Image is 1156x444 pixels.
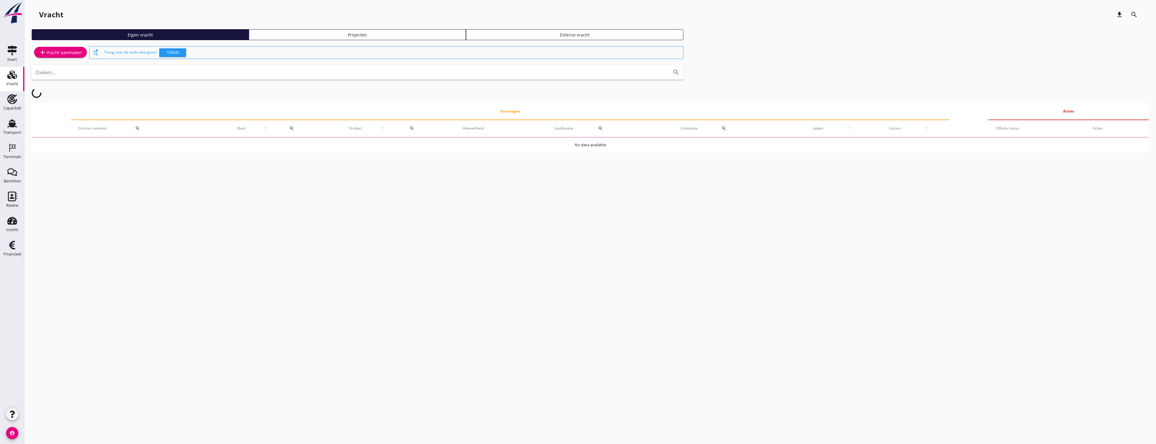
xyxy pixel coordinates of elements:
[913,126,942,131] i: arrow_upward
[1130,11,1138,18] i: search
[989,103,1149,120] th: Acties
[463,126,539,131] div: Hoeveelheid
[6,228,18,232] div: Inzicht
[6,427,18,439] i: account_circle
[672,69,680,76] i: search
[162,50,184,56] div: Terug
[3,252,21,256] div: Financieel
[34,47,87,58] a: Vracht aanmaken
[554,121,666,136] div: Laadlocatie
[159,48,186,57] button: Terug
[35,68,663,77] input: Zoeken...
[32,29,249,40] a: Eigen vracht
[39,10,63,19] div: Vracht
[469,32,680,38] div: Externe vracht
[252,32,463,38] div: Projecten
[721,126,726,131] i: search
[3,106,21,110] div: Capaciteit
[289,126,294,131] i: search
[681,121,787,136] div: Loslocatie
[32,138,1149,152] td: No data available
[7,57,17,61] div: Kaart
[135,126,140,131] i: search
[1116,11,1123,18] i: download
[6,82,18,86] div: Vracht
[1093,126,1141,131] div: Acties
[372,126,395,131] i: arrow_upward
[104,47,681,59] div: Terug naar de oude weergave?
[598,126,603,131] i: search
[466,29,683,40] a: Externe vracht
[254,126,275,131] i: arrow_upward
[71,103,949,120] th: Aanvragen
[410,126,414,131] i: search
[6,203,18,207] div: Relatie
[4,179,21,183] div: Berichten
[877,126,913,131] span: Lossen
[228,126,254,131] span: Klant
[801,126,834,131] span: Laden
[996,126,1078,131] div: Offerte status
[1,2,23,24] img: logo-small.a267ee39.svg
[249,29,466,40] a: Projecten
[3,130,21,134] div: Transport
[3,155,21,159] div: Terminals
[340,126,371,131] span: Product
[78,121,213,136] div: Dossier nummer
[39,49,46,56] i: add
[834,126,862,131] i: arrow_upward
[34,32,246,38] div: Eigen vracht
[92,49,99,56] i: switch_access_shortcut
[39,49,82,56] div: Vracht aanmaken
